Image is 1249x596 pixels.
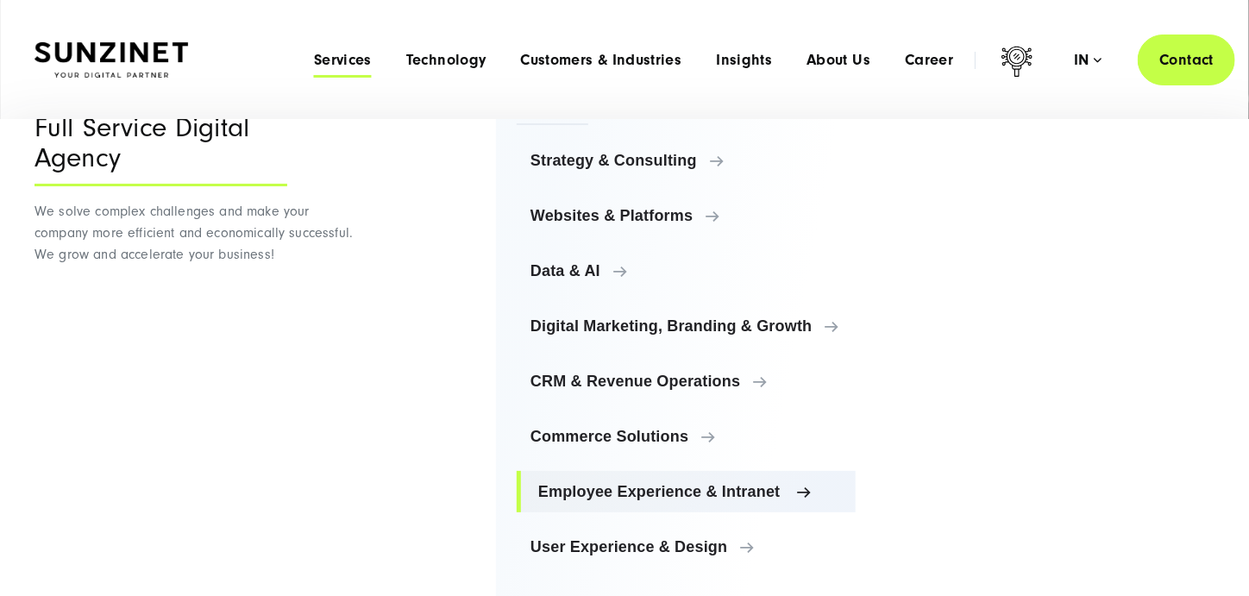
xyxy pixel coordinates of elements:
a: Digital Marketing, Branding & Growth [517,305,856,347]
a: Commerce Solutions [517,416,856,457]
a: Strategy & Consulting [517,140,856,181]
a: CRM & Revenue Operations [517,361,856,402]
a: About Us [807,52,870,69]
span: User Experience & Design [530,538,842,555]
a: Services [314,52,372,69]
font: in [1074,51,1089,69]
span: CRM & Revenue Operations [530,373,842,390]
a: User Experience & Design [517,526,856,568]
div: Full Service Digital Agency [35,113,287,186]
span: Strategy & Consulting [530,152,842,169]
span: Employee Experience & Intranet [538,483,842,500]
a: Technology [406,52,486,69]
font: Data & AI [530,262,600,279]
img: SUNZINET Full Service Digital Agentur [35,42,188,78]
a: Websites & Platforms [517,195,856,236]
a: Data & AI [517,250,856,292]
span: Digital Marketing, Branding & Growth [530,317,842,335]
a: Customers & Industries [520,52,681,69]
p: We solve complex challenges and make your company more efficient and economically successful. We ... [35,201,358,266]
a: Employee Experience & Intranet [517,471,856,512]
span: Websites & Platforms [530,207,842,224]
a: Career [905,52,953,69]
span: Commerce Solutions [530,428,842,445]
a: Contact [1138,35,1235,85]
a: Insights [716,52,772,69]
